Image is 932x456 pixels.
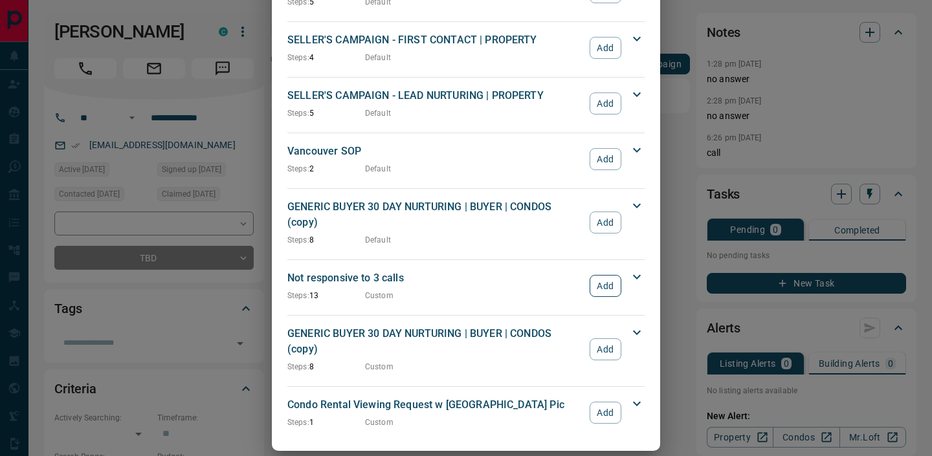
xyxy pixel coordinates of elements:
p: Condo Rental Viewing Request w [GEOGRAPHIC_DATA] Pic [287,397,583,413]
button: Add [590,148,621,170]
span: Steps: [287,53,309,62]
p: 8 [287,234,365,246]
p: Default [365,52,391,63]
p: Custom [365,417,394,428]
button: Add [590,92,621,114]
p: 1 [287,417,365,428]
div: SELLER'S CAMPAIGN - FIRST CONTACT | PROPERTYSteps:4DefaultAdd [287,30,645,66]
p: 8 [287,361,365,373]
span: Steps: [287,418,309,427]
p: GENERIC BUYER 30 DAY NURTURING | BUYER | CONDOS (copy) [287,199,583,230]
p: SELLER'S CAMPAIGN - FIRST CONTACT | PROPERTY [287,32,583,48]
p: Default [365,163,391,175]
div: Condo Rental Viewing Request w [GEOGRAPHIC_DATA] PicSteps:1CustomAdd [287,395,645,431]
p: Vancouver SOP [287,144,583,159]
p: 13 [287,290,365,301]
button: Add [590,37,621,59]
button: Add [590,338,621,360]
div: SELLER'S CAMPAIGN - LEAD NURTURING | PROPERTYSteps:5DefaultAdd [287,85,645,122]
div: Not responsive to 3 callsSteps:13CustomAdd [287,268,645,304]
p: Default [365,234,391,246]
p: GENERIC BUYER 30 DAY NURTURING | BUYER | CONDOS (copy) [287,326,583,357]
span: Steps: [287,291,309,300]
span: Steps: [287,109,309,118]
p: Default [365,107,391,119]
p: 2 [287,163,365,175]
p: 5 [287,107,365,119]
button: Add [590,212,621,233]
div: GENERIC BUYER 30 DAY NURTURING | BUYER | CONDOS (copy)Steps:8DefaultAdd [287,197,645,248]
span: Steps: [287,362,309,371]
span: Steps: [287,235,309,244]
p: Custom [365,290,394,301]
p: Not responsive to 3 calls [287,270,583,286]
p: Custom [365,361,394,373]
button: Add [590,275,621,297]
p: 4 [287,52,365,63]
div: GENERIC BUYER 30 DAY NURTURING | BUYER | CONDOS (copy)Steps:8CustomAdd [287,323,645,375]
button: Add [590,402,621,424]
span: Steps: [287,164,309,173]
div: Vancouver SOPSteps:2DefaultAdd [287,141,645,177]
p: SELLER'S CAMPAIGN - LEAD NURTURING | PROPERTY [287,88,583,103]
